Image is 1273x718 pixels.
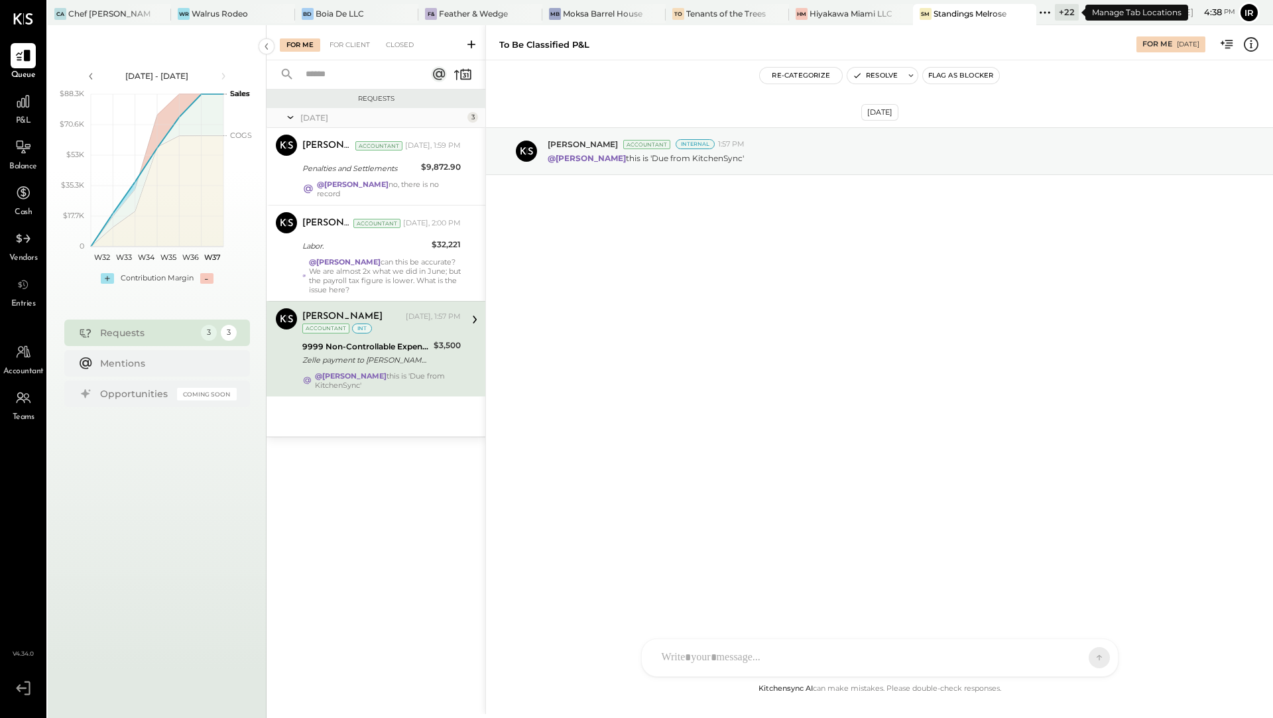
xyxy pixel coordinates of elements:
[61,180,84,190] text: $35.3K
[16,115,31,127] span: P&L
[352,324,372,333] div: int
[1,272,46,310] a: Entries
[309,257,381,267] strong: @[PERSON_NAME]
[1,385,46,424] a: Teams
[316,8,364,19] div: Boia De LLC
[425,8,437,20] div: F&
[116,253,132,262] text: W33
[302,139,353,152] div: [PERSON_NAME]
[923,68,999,84] button: Flag as Blocker
[676,139,715,149] div: Internal
[315,371,387,381] strong: @[PERSON_NAME]
[1055,4,1079,21] div: + 22
[548,153,626,163] strong: @[PERSON_NAME]
[796,8,808,20] div: HM
[80,241,84,251] text: 0
[861,104,898,121] div: [DATE]
[810,8,892,19] div: Hiyakawa Miami LLC
[160,253,176,262] text: W35
[100,387,170,400] div: Opportunities
[60,119,84,129] text: $70.6K
[549,8,561,20] div: MB
[182,253,198,262] text: W36
[403,218,461,229] div: [DATE], 2:00 PM
[178,8,190,20] div: WR
[302,162,417,175] div: Penalties and Settlements
[13,412,34,424] span: Teams
[499,38,589,51] div: To Be Classified P&L
[317,180,389,189] strong: @[PERSON_NAME]
[100,357,230,370] div: Mentions
[315,371,461,390] div: this is 'Due from KitchenSync'
[66,150,84,159] text: $53K
[353,219,400,228] div: Accountant
[9,253,38,265] span: Vendors
[11,298,36,310] span: Entries
[273,94,479,103] div: Requests
[280,38,320,52] div: For Me
[100,326,194,339] div: Requests
[302,217,351,230] div: [PERSON_NAME]
[1142,39,1172,50] div: For Me
[548,139,618,150] span: [PERSON_NAME]
[718,139,745,150] span: 1:57 PM
[221,325,237,341] div: 3
[302,310,383,324] div: [PERSON_NAME]
[68,8,151,19] div: Chef [PERSON_NAME]'s Vineyard Restaurant
[11,70,36,82] span: Queue
[439,8,508,19] div: Feather & Wedge
[934,8,1006,19] div: Standings Melrose
[230,131,252,140] text: COGS
[3,366,44,378] span: Accountant
[323,38,377,52] div: For Client
[302,8,314,20] div: BD
[309,257,461,294] div: can this be accurate? We are almost 2x what we did in June; but the payroll tax figure is lower. ...
[317,180,461,198] div: no, there is no record
[434,339,461,352] div: $3,500
[177,388,237,400] div: Coming Soon
[15,207,32,219] span: Cash
[1,135,46,173] a: Balance
[623,140,670,149] div: Accountant
[60,89,84,98] text: $88.3K
[432,238,461,251] div: $32,221
[302,239,428,253] div: Labor.
[300,112,464,123] div: [DATE]
[920,8,932,20] div: SM
[1085,5,1188,21] div: Manage Tab Locations
[405,141,461,151] div: [DATE], 1:59 PM
[121,273,194,284] div: Contribution Margin
[1239,2,1260,23] button: Ir
[201,325,217,341] div: 3
[9,161,37,173] span: Balance
[230,89,250,98] text: Sales
[93,253,109,262] text: W32
[1177,40,1199,49] div: [DATE]
[406,312,461,322] div: [DATE], 1:57 PM
[1,89,46,127] a: P&L
[302,340,430,353] div: 9999 Non-Controllable Expenses:Other Income and Expenses:To Be Classified P&L
[421,160,461,174] div: $9,872.90
[137,253,154,262] text: W34
[847,68,903,84] button: Resolve
[1,339,46,378] a: Accountant
[302,353,430,367] div: Zelle payment to [PERSON_NAME] Conf# eg9gxl2pq
[686,8,766,19] div: Tenants of the Trees
[355,141,402,150] div: Accountant
[63,211,84,220] text: $17.7K
[1,180,46,219] a: Cash
[101,70,213,82] div: [DATE] - [DATE]
[548,152,744,164] p: this is 'Due from KitchenSync'
[379,38,420,52] div: Closed
[672,8,684,20] div: To
[204,253,220,262] text: W37
[760,68,842,84] button: Re-Categorize
[1,43,46,82] a: Queue
[192,8,248,19] div: Walrus Rodeo
[101,273,114,284] div: +
[1,226,46,265] a: Vendors
[563,8,642,19] div: Moksa Barrel House
[200,273,213,284] div: -
[467,112,478,123] div: 3
[54,8,66,20] div: CA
